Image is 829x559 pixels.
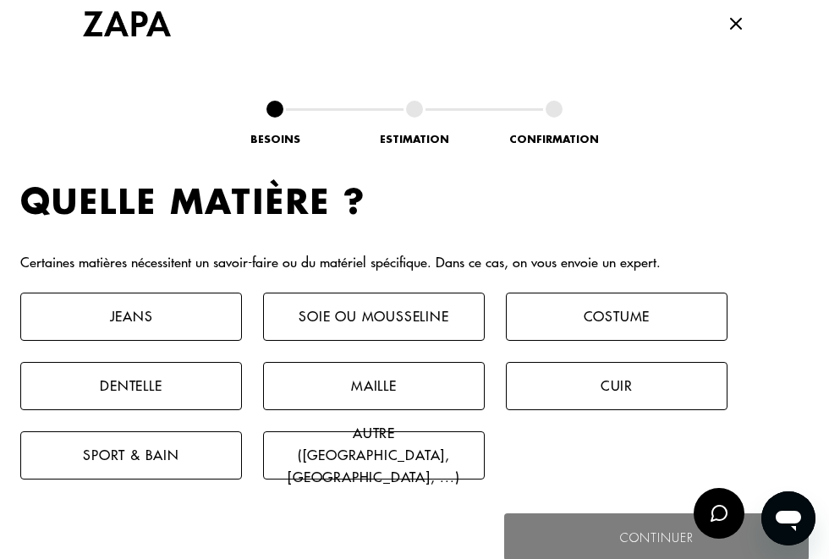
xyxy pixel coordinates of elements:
iframe: Bouton de lancement de la fenêtre de messagerie [761,491,815,545]
h2: Quelle matière ? [20,181,809,226]
button: Soie ou mousseline [263,293,485,341]
button: Autre ([GEOGRAPHIC_DATA], [GEOGRAPHIC_DATA], ...) [263,431,485,480]
button: Jeans [20,293,242,341]
button: Cuir [506,362,727,410]
button: Costume [506,293,727,341]
div: Confirmation [469,134,639,145]
button: Maille [263,362,485,410]
div: Besoin d’une retouche ? avec un artisan [PERSON_NAME]. [572,347,812,386]
p: Certaines matières nécessitent un savoir-faire ou du matériel spécifique. Dans ce cas, on vous en... [20,253,809,271]
div: Besoins [190,134,360,145]
div: Notre favori de la saison : le pantalon en cuir PRISK. Arborant une teinte nocturne intemporelle,... [572,93,812,403]
button: Dentelle [20,362,242,410]
img: Logo Zapa by Tilli [83,11,171,36]
button: Sport & bain [20,431,242,480]
div: Estimation [330,134,499,145]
